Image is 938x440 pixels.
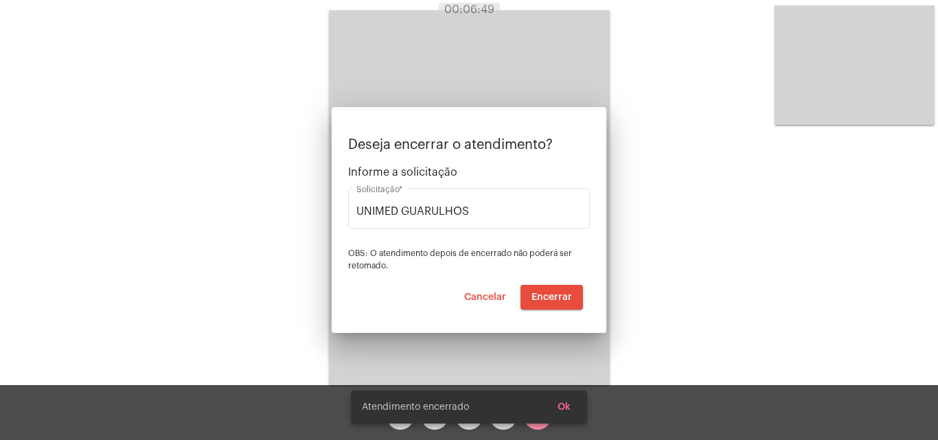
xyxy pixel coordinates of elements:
[521,285,583,310] button: Encerrar
[356,205,582,218] input: Buscar solicitação
[348,249,572,270] span: OBS: O atendimento depois de encerrado não poderá ser retomado.
[464,292,506,302] span: Cancelar
[531,292,572,302] span: Encerrar
[558,402,571,412] span: Ok
[348,166,590,178] span: Informe a solicitação
[444,4,494,15] span: 00:06:49
[453,285,517,310] button: Cancelar
[362,400,469,414] span: Atendimento encerrado
[348,137,590,152] p: Deseja encerrar o atendimento?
